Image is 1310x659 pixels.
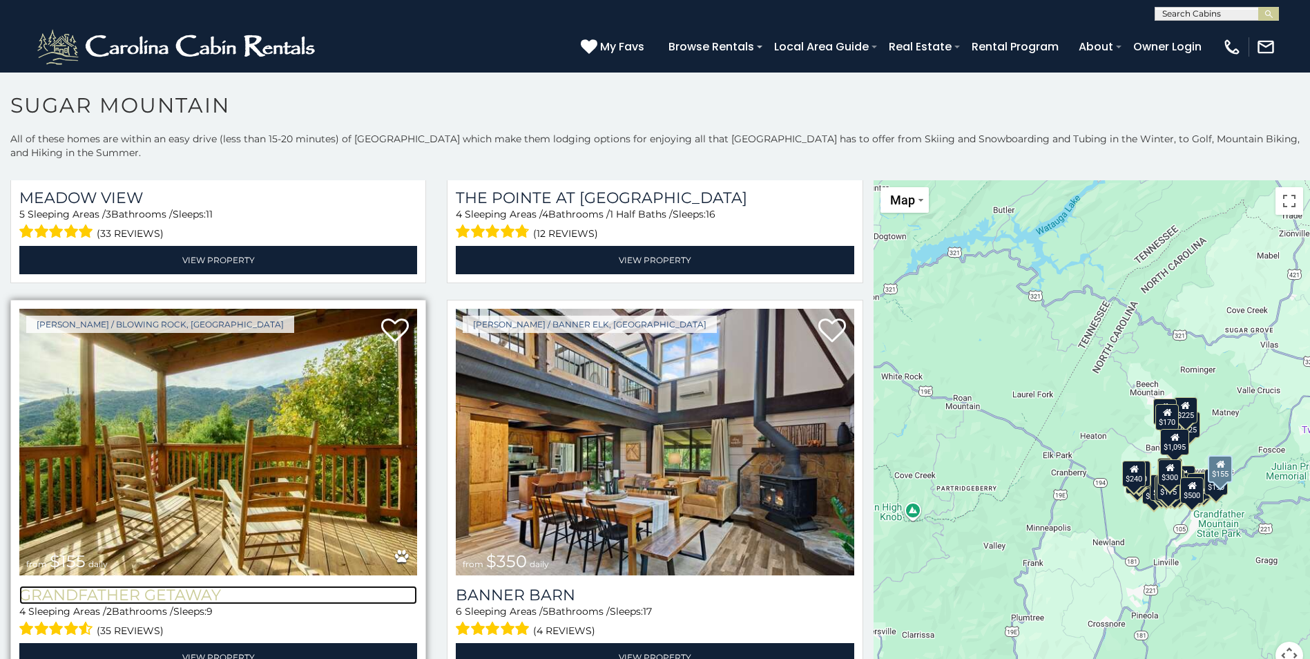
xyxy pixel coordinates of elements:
[381,317,409,346] a: Add to favorites
[600,38,644,55] span: My Favs
[456,605,462,618] span: 6
[88,559,108,569] span: daily
[882,35,959,59] a: Real Estate
[456,207,854,242] div: Sleeping Areas / Bathrooms / Sleeps:
[1208,455,1233,483] div: $155
[19,605,26,618] span: 4
[1157,458,1181,484] div: $190
[1072,35,1120,59] a: About
[1158,459,1182,486] div: $300
[880,187,929,213] button: Change map style
[106,605,112,618] span: 2
[1180,477,1204,504] div: $500
[890,193,915,207] span: Map
[1126,35,1208,59] a: Owner Login
[1155,404,1179,430] div: $170
[206,605,213,618] span: 9
[19,586,417,604] a: Grandfather Getaway
[97,622,164,640] span: (35 reviews)
[19,309,417,575] a: Grandfather Getaway from $155 daily
[818,317,846,346] a: Add to favorites
[463,316,717,333] a: [PERSON_NAME] / Banner Elk, [GEOGRAPHIC_DATA]
[456,309,854,575] a: Banner Barn from $350 daily
[662,35,761,59] a: Browse Rentals
[533,622,595,640] span: (4 reviews)
[1174,397,1197,423] div: $225
[19,189,417,207] a: Meadow View
[1187,473,1211,499] div: $195
[533,225,598,242] span: (12 reviews)
[581,38,648,56] a: My Favs
[1155,475,1178,502] div: $155
[456,246,854,274] a: View Property
[106,208,111,220] span: 3
[26,316,294,333] a: [PERSON_NAME] / Blowing Rock, [GEOGRAPHIC_DATA]
[1275,187,1303,215] button: Toggle fullscreen view
[19,246,417,274] a: View Property
[456,189,854,207] a: The Pointe at [GEOGRAPHIC_DATA]
[706,208,715,220] span: 16
[610,208,673,220] span: 1 Half Baths /
[542,208,548,220] span: 4
[1159,458,1182,484] div: $265
[1142,478,1165,504] div: $650
[1157,474,1180,500] div: $175
[1256,37,1275,57] img: mail-regular-white.png
[19,309,417,575] img: Grandfather Getaway
[1222,37,1242,57] img: phone-regular-white.png
[463,559,483,569] span: from
[1153,399,1177,425] div: $240
[767,35,876,59] a: Local Area Guide
[19,207,417,242] div: Sleeping Areas / Bathrooms / Sleeps:
[486,551,527,571] span: $350
[1177,412,1200,438] div: $125
[26,559,47,569] span: from
[50,551,86,571] span: $155
[543,605,548,618] span: 5
[1204,469,1228,495] div: $190
[35,26,321,68] img: White-1-2.png
[643,605,652,618] span: 17
[456,604,854,640] div: Sleeping Areas / Bathrooms / Sleeps:
[19,604,417,640] div: Sleeping Areas / Bathrooms / Sleeps:
[965,35,1066,59] a: Rental Program
[456,189,854,207] h3: The Pointe at North View
[1172,466,1195,492] div: $200
[456,208,462,220] span: 4
[1160,429,1189,455] div: $1,095
[206,208,213,220] span: 11
[19,208,25,220] span: 5
[456,309,854,575] img: Banner Barn
[97,225,164,242] span: (33 reviews)
[1122,461,1146,487] div: $240
[530,559,549,569] span: daily
[456,586,854,604] a: Banner Barn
